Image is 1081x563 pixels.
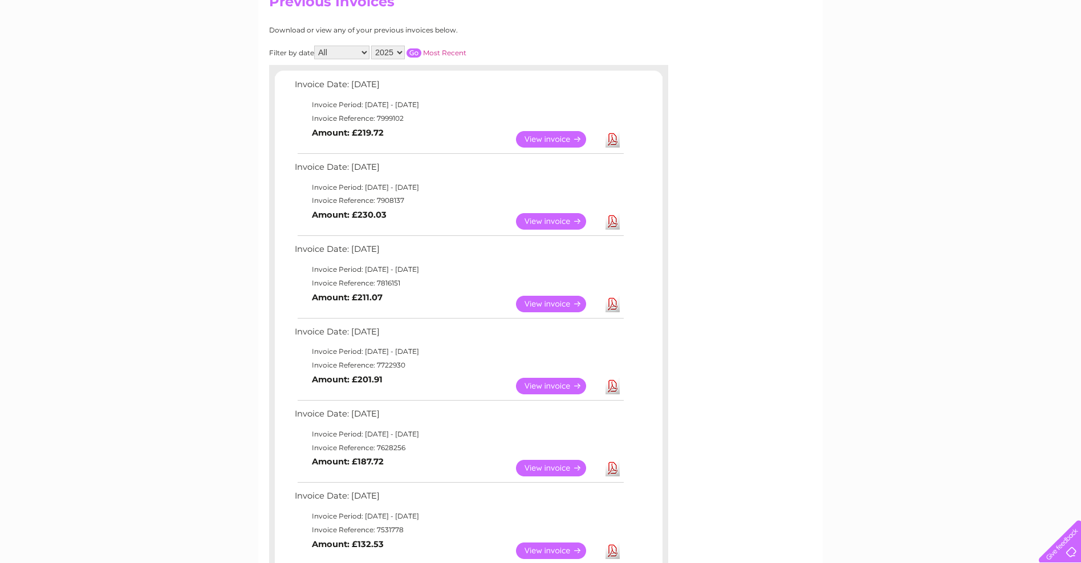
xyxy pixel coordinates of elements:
td: Invoice Date: [DATE] [292,160,625,181]
td: Invoice Date: [DATE] [292,324,625,345]
td: Invoice Reference: 7999102 [292,112,625,125]
td: Invoice Period: [DATE] - [DATE] [292,427,625,441]
td: Invoice Date: [DATE] [292,77,625,98]
td: Invoice Date: [DATE] [292,406,625,427]
a: Water [880,48,902,57]
div: Download or view any of your previous invoices below. [269,26,568,34]
div: Clear Business is a trading name of Verastar Limited (registered in [GEOGRAPHIC_DATA] No. 3667643... [272,6,811,55]
a: Most Recent [423,48,466,57]
b: Amount: £230.03 [312,210,387,220]
a: Energy [909,48,934,57]
td: Invoice Reference: 7722930 [292,358,625,372]
td: Invoice Period: [DATE] - [DATE] [292,98,625,112]
a: View [516,296,600,312]
a: View [516,460,600,476]
img: logo.png [38,30,96,64]
td: Invoice Period: [DATE] - [DATE] [292,181,625,194]
a: Download [605,542,620,559]
a: Download [605,460,620,476]
a: Log out [1043,48,1070,57]
td: Invoice Period: [DATE] - [DATE] [292,345,625,358]
td: Invoice Period: [DATE] - [DATE] [292,263,625,276]
td: Invoice Reference: 7531778 [292,523,625,537]
a: Contact [1005,48,1033,57]
td: Invoice Reference: 7628256 [292,441,625,455]
a: Download [605,131,620,148]
td: Invoice Reference: 7908137 [292,194,625,207]
td: Invoice Date: [DATE] [292,488,625,509]
b: Amount: £187.72 [312,456,384,467]
a: View [516,542,600,559]
a: Download [605,378,620,394]
a: Download [605,213,620,230]
b: Amount: £211.07 [312,292,383,303]
a: View [516,131,600,148]
td: Invoice Date: [DATE] [292,242,625,263]
b: Amount: £201.91 [312,374,383,385]
td: Invoice Reference: 7816151 [292,276,625,290]
b: Amount: £219.72 [312,128,384,138]
div: Filter by date [269,46,568,59]
b: Amount: £132.53 [312,539,384,549]
td: Invoice Period: [DATE] - [DATE] [292,509,625,523]
a: Download [605,296,620,312]
a: 0333 014 3131 [866,6,945,20]
a: Telecoms [941,48,975,57]
a: View [516,378,600,394]
a: View [516,213,600,230]
a: Blog [982,48,998,57]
